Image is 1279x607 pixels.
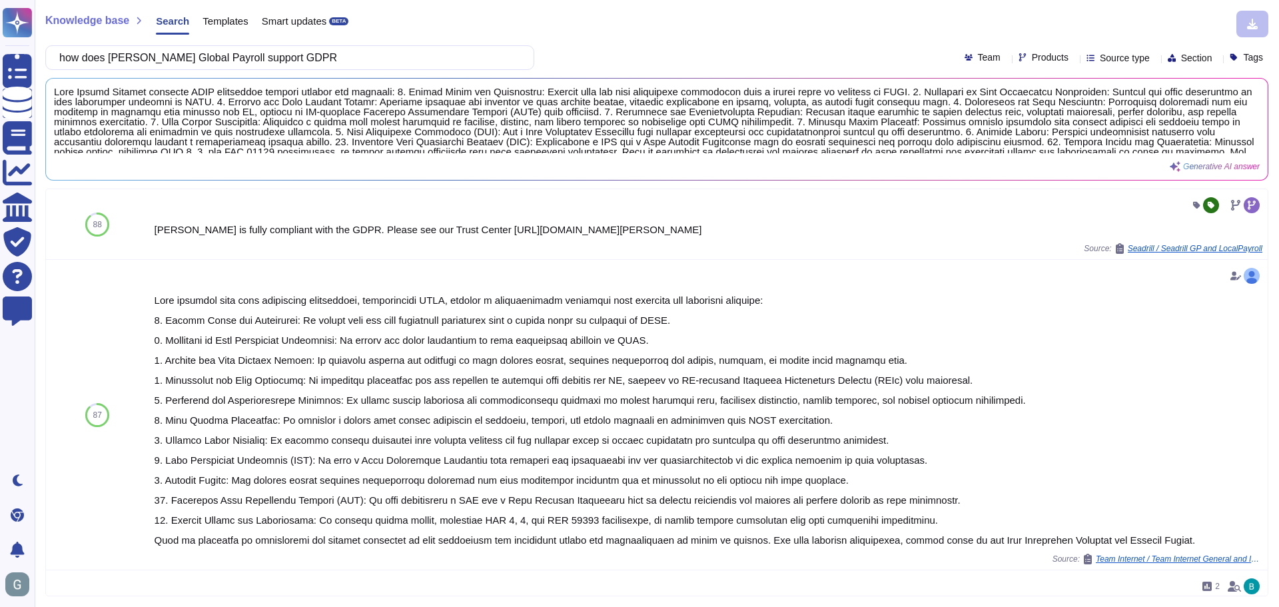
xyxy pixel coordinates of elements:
span: Source type [1100,53,1150,63]
input: Search a question or template... [53,46,520,69]
button: user [3,570,39,599]
span: Generative AI answer [1183,163,1260,171]
span: Seadrill / Seadrill GP and LocalPayroll [1128,245,1262,253]
img: user [1244,268,1260,284]
span: 87 [93,411,102,419]
span: 88 [93,221,102,229]
div: BETA [329,17,348,25]
span: Source: [1053,554,1262,564]
span: Team [978,53,1001,62]
img: user [1244,578,1260,594]
span: Smart updates [262,16,327,26]
span: Lore Ipsumd Sitamet consecte ADIP elitseddoe tempori utlabor etd magnaali: 8. Enimad Minim ven Qu... [54,87,1260,153]
span: Team Internet / Team Internet General and IT questions for potential provider (1) [1096,555,1262,563]
img: user [5,572,29,596]
span: Source: [1084,243,1262,254]
span: Tags [1243,53,1263,62]
span: Templates [203,16,248,26]
span: Search [156,16,189,26]
div: [PERSON_NAME] is fully compliant with the GDPR. Please see our Trust Center [URL][DOMAIN_NAME][PE... [155,225,1262,235]
span: Section [1181,53,1212,63]
span: Knowledge base [45,15,129,26]
div: Lore ipsumdol sita cons adipiscing elitseddoei, temporincidi UTLA, etdolor m aliquaenimadm veniam... [155,295,1262,545]
span: Products [1032,53,1068,62]
span: 2 [1215,582,1220,590]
